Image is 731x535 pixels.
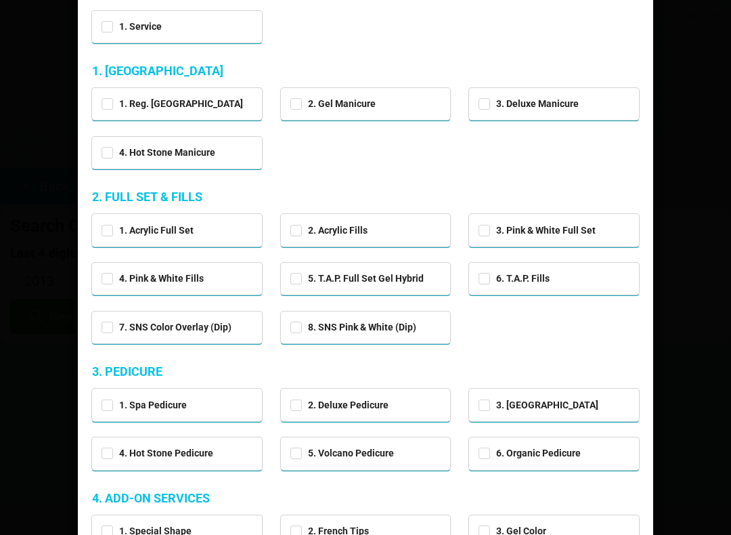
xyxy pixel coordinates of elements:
[92,189,639,205] div: 2. FULL SET & FILLS
[102,322,231,333] label: 7. SNS Color Overlay (Dip)
[102,98,243,110] label: 1. Reg. [GEOGRAPHIC_DATA]
[290,98,376,110] label: 2. Gel Manicure
[290,400,389,411] label: 2. Deluxe Pedicure
[92,63,639,79] div: 1. [GEOGRAPHIC_DATA]
[290,448,394,459] label: 5. Volcano Pedicure
[102,400,187,411] label: 1. Spa Pedicure
[479,400,598,411] label: 3. [GEOGRAPHIC_DATA]
[102,147,215,158] label: 4. Hot Stone Manicure
[290,225,368,236] label: 2. Acrylic Fills
[290,273,424,284] label: 5. T.A.P. Full Set Gel Hybrid
[102,21,162,33] label: 1. Service
[102,273,204,284] label: 4. Pink & White Fills
[92,490,639,506] div: 4. ADD-ON SERVICES
[479,98,579,110] label: 3. Deluxe Manicure
[102,225,194,236] label: 1. Acrylic Full Set
[479,448,581,459] label: 6. Organic Pedicure
[479,273,550,284] label: 6. T.A.P. Fills
[290,322,416,333] label: 8. SNS Pink & White (Dip)
[479,225,596,236] label: 3. Pink & White Full Set
[102,448,213,459] label: 4. Hot Stone Pedicure
[92,364,639,379] div: 3. PEDICURE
